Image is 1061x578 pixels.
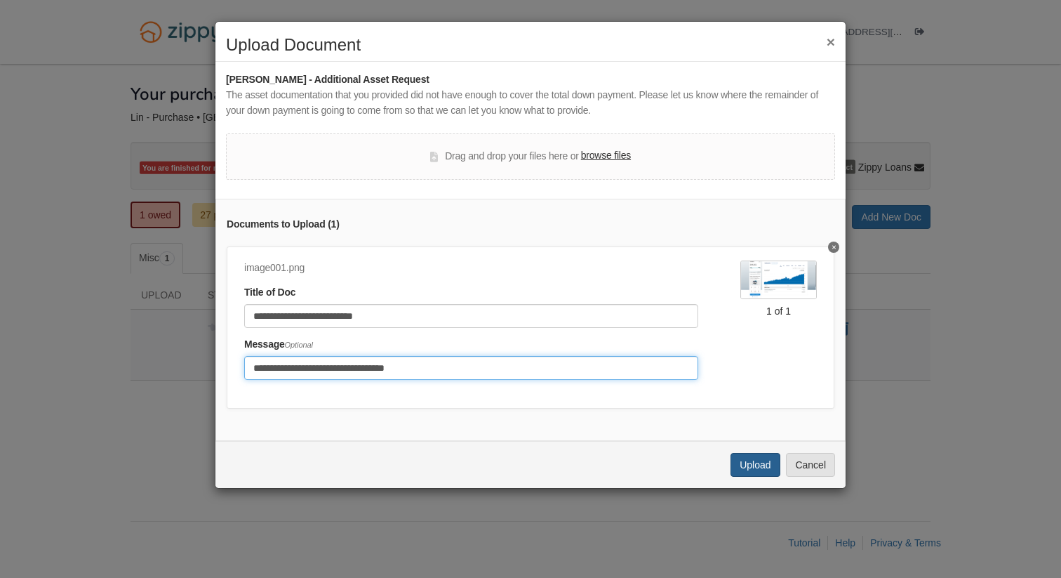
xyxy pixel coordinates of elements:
div: Drag and drop your files here or [430,148,631,165]
button: × [827,34,835,49]
h2: Upload Document [226,36,835,54]
button: Delete screen shot of 401k - amount [828,242,839,253]
div: Documents to Upload ( 1 ) [227,217,834,232]
input: Include any comments on this document [244,356,698,380]
label: Title of Doc [244,285,295,301]
input: Document Title [244,304,698,328]
div: The asset documentation that you provided did not have enough to cover the total down payment. Pl... [226,88,835,119]
span: Optional [285,341,313,349]
div: 1 of 1 [740,304,817,318]
button: Upload [730,453,780,477]
div: image001.png [244,261,698,276]
label: Message [244,337,313,353]
div: [PERSON_NAME] - Additional Asset Request [226,72,835,88]
label: browse files [581,148,631,164]
button: Cancel [786,453,835,477]
img: image001.png [740,261,817,299]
